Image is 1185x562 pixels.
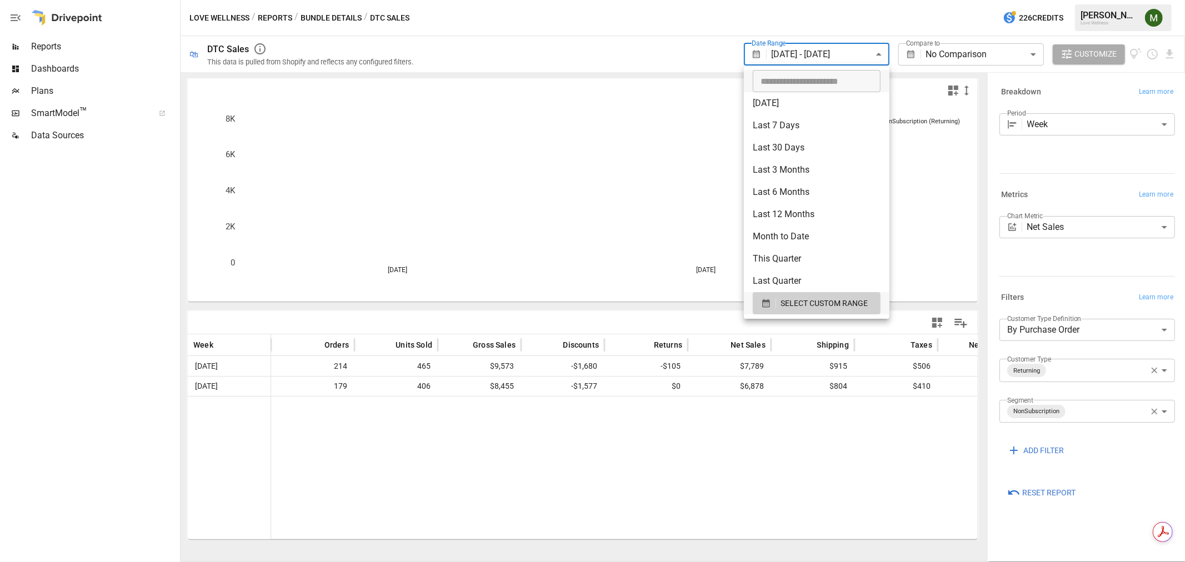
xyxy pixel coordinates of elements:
[744,225,889,248] li: Month to Date
[744,114,889,137] li: Last 7 Days
[781,297,868,310] span: SELECT CUSTOM RANGE
[744,137,889,159] li: Last 30 Days
[753,292,881,314] button: SELECT CUSTOM RANGE
[744,92,889,114] li: [DATE]
[744,159,889,181] li: Last 3 Months
[744,248,889,270] li: This Quarter
[744,270,889,292] li: Last Quarter
[744,203,889,225] li: Last 12 Months
[744,181,889,203] li: Last 6 Months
